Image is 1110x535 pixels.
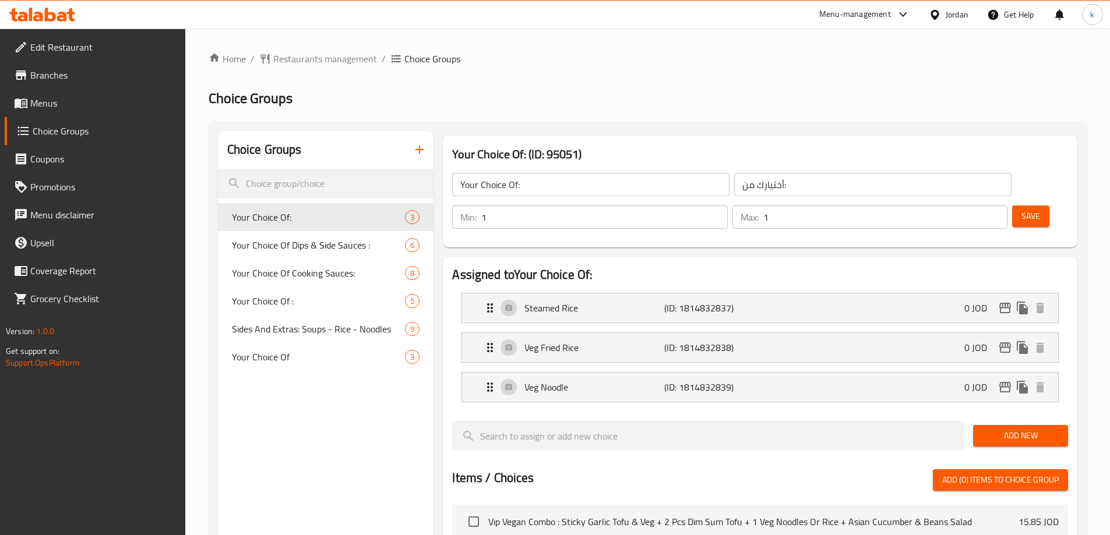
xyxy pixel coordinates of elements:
div: Your Choice Of Cooking Sauces:8 [218,259,434,287]
div: Choices [405,322,420,336]
a: Upsell [5,229,185,257]
span: Restaurants management [273,52,377,66]
a: Menus [5,89,185,117]
span: Branches [30,68,176,82]
span: k [1090,8,1094,21]
span: Your Choice Of Cooking Sauces: [232,266,406,280]
button: delete [1031,339,1049,356]
span: Your Choice Of Dips & Side Sauces : [232,238,406,252]
span: Choice Groups [404,52,460,66]
span: 6 [406,240,419,251]
span: Choice Groups [33,124,176,138]
div: Jordan [946,8,968,21]
p: 15.85 JOD [1019,515,1059,529]
h2: Assigned to Your Choice Of: [452,266,1068,284]
button: delete [1031,299,1049,317]
span: Choice Groups [209,85,293,111]
span: Save [1021,209,1040,224]
div: Your Choice Of Dips & Side Sauces :6 [218,231,434,259]
p: Veg Fried Rice [524,341,664,355]
p: 0 JOD [964,341,996,355]
span: Select choice [461,509,486,534]
p: (ID: 1814832839) [664,380,757,394]
a: Support.OpsPlatform [6,355,80,370]
span: Menu disclaimer [30,208,176,222]
nav: breadcrumb [209,52,1087,66]
span: 5 [406,296,419,307]
a: Restaurants management [259,52,377,66]
h2: Items / Choices [452,469,534,487]
p: (ID: 1814832838) [664,341,757,355]
span: Upsell [30,236,176,250]
p: Min: [460,210,477,224]
li: / [382,52,386,66]
a: Menu disclaimer [5,201,185,229]
div: Choices [405,350,420,364]
div: Choices [405,266,420,280]
span: Promotions [30,180,176,194]
div: Menu-management [819,8,891,22]
p: Max: [741,210,759,224]
span: 3 [406,352,419,363]
h3: Your Choice Of: (ID: 95051) [452,145,1068,164]
span: 8 [406,268,419,279]
a: Home [209,52,246,66]
span: Edit Restaurant [30,40,176,54]
li: Expand [452,328,1068,367]
span: Version: [6,324,34,339]
p: Veg Noodle [524,380,664,394]
p: 0 JOD [964,301,996,315]
span: Coverage Report [30,264,176,278]
span: 1.0.0 [36,324,54,339]
span: Add (0) items to choice group [942,473,1059,487]
button: Save [1012,206,1049,227]
span: Your Choice Of [232,350,406,364]
li: / [251,52,255,66]
a: Choice Groups [5,117,185,145]
button: Add New [973,425,1068,447]
span: Your Choice Of : [232,294,406,308]
span: Add New [982,428,1059,443]
span: Get support on: [6,343,59,359]
div: Expand [462,333,1058,362]
button: duplicate [1014,339,1031,356]
p: Steamed Rice [524,301,664,315]
input: search [218,169,434,199]
span: Grocery Checklist [30,292,176,306]
li: Expand [452,367,1068,407]
button: duplicate [1014,299,1031,317]
div: Your Choice Of3 [218,343,434,371]
a: Promotions [5,173,185,201]
div: Expand [462,293,1058,323]
button: delete [1031,378,1049,396]
p: (ID: 1814832837) [664,301,757,315]
a: Coverage Report [5,257,185,285]
button: edit [996,378,1014,396]
input: search [452,421,964,451]
button: Add (0) items to choice group [933,469,1068,491]
span: Menus [30,96,176,110]
button: duplicate [1014,378,1031,396]
div: Sides And Extras: Soups - Rice - Noodles9 [218,315,434,343]
span: Coupons [30,152,176,166]
a: Grocery Checklist [5,285,185,313]
span: 3 [406,212,419,223]
span: 9 [406,324,419,335]
span: Sides And Extras: Soups - Rice - Noodles [232,322,406,336]
li: Expand [452,288,1068,328]
span: Your Choice Of: [232,210,406,224]
div: Expand [462,373,1058,402]
div: Your Choice Of:3 [218,203,434,231]
div: Choices [405,238,420,252]
p: 0 JOD [964,380,996,394]
div: Choices [405,210,420,224]
a: Coupons [5,145,185,173]
button: edit [996,339,1014,356]
a: Branches [5,61,185,89]
a: Edit Restaurant [5,33,185,61]
button: edit [996,299,1014,317]
span: Vip Vegan Combo : Sticky Garlic Tofu & Veg + 2 Pcs Dim Sum Tofu + 1 Veg Noodles Or Rice + Asian C... [488,515,1019,529]
div: Your Choice Of :5 [218,287,434,315]
h2: Choice Groups [227,141,302,158]
div: Choices [405,294,420,308]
